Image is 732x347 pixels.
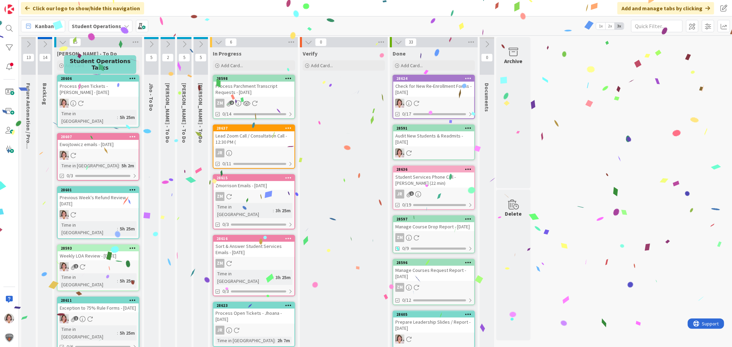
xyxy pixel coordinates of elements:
span: 13 [23,53,34,62]
img: avatar [4,333,14,343]
div: 28597 [393,216,474,222]
div: 28596 [396,260,474,265]
div: 28593 [58,245,139,251]
span: 2x [605,23,615,29]
span: 0/14 [222,110,231,118]
a: 28637Lead Zoom Call / Consultation Call - 12:30 PM (JR0/11 [213,124,295,169]
div: 28615 [213,175,294,181]
span: 5 [146,53,157,62]
span: Zaida - To Do [164,83,171,143]
div: Time in [GEOGRAPHIC_DATA] [216,337,275,344]
div: 28605 [396,312,474,317]
div: 28624Check for New Re-Enrollment Forms - [DATE] [393,75,474,97]
div: JR [216,326,224,335]
a: 28623Process Open Tickets - Jhoana - [DATE]JRTime in [GEOGRAPHIC_DATA]:2h 7m [213,302,295,347]
div: 28636 [393,166,474,172]
a: 28615Zmorrison Emails - [DATE]ZMTime in [GEOGRAPHIC_DATA]:3h 25m0/3 [213,174,295,229]
div: 28593Weekly LOA Review - [DATE] [58,245,139,260]
a: 28601Previous Week's Refund Review - [DATE]EWTime in [GEOGRAPHIC_DATA]:5h 25m [57,186,139,239]
span: 0/11 [222,160,231,167]
span: Add Card... [311,62,333,69]
div: 28615 [217,176,294,180]
div: 28606 [61,76,139,81]
img: EW [60,314,69,323]
div: 28611 [58,297,139,303]
span: : [273,274,274,281]
a: 28591Audit New Students & Readmits - [DATE]EW [393,124,475,160]
span: 0 [481,53,493,62]
span: 1 [74,316,78,321]
span: : [117,225,118,232]
span: 33 [405,38,417,46]
span: 0/3 [222,288,229,295]
span: : [117,329,118,337]
div: Time in [GEOGRAPHIC_DATA] [216,203,273,218]
div: 28598 [217,76,294,81]
img: EW [4,314,14,323]
div: 5h 25m [118,329,137,337]
div: 28615Zmorrison Emails - [DATE] [213,175,294,190]
div: EW [393,148,474,157]
div: Process Open Tickets - [PERSON_NAME] - [DATE] [58,82,139,97]
div: EW [58,151,139,160]
span: 0/19 [402,201,411,208]
div: Delete [505,210,522,218]
div: 28624 [396,76,474,81]
img: Visit kanbanzone.com [4,4,14,14]
img: EW [60,210,69,219]
div: 28605Prepare Leadership Slides / Report - [DATE] [393,311,474,333]
div: 28596Manage Courses Request Report - [DATE] [393,260,474,281]
div: 28607 [61,134,139,139]
div: 28607 [58,134,139,140]
a: 28593Weekly LOA Review - [DATE]EWTime in [GEOGRAPHIC_DATA]:5h 25m [57,244,139,291]
div: Click our logo to show/hide this navigation [21,2,144,14]
div: 28606 [58,75,139,82]
div: EW [58,262,139,271]
div: JR [216,148,224,157]
div: Audit New Students & Readmits - [DATE] [393,131,474,146]
div: EW [393,99,474,108]
div: 2h 7m [276,337,292,344]
div: 28591 [396,126,474,131]
span: 2 [162,53,174,62]
span: 2 [230,100,234,105]
div: Manage Course Drop Report - [DATE] [393,222,474,231]
div: Prepare Leadership Slides / Report - [DATE] [393,318,474,333]
div: 28598Process Parchment Transcript Requests - [DATE] [213,75,294,97]
span: 0/12 [402,297,411,304]
div: 28624 [393,75,474,82]
img: EW [395,335,404,344]
div: 28601 [61,188,139,192]
div: 3h 25m [274,207,292,214]
img: EW [60,151,69,160]
div: ZM [216,259,224,268]
div: Time in [GEOGRAPHIC_DATA] [216,270,273,285]
span: In Progress [213,50,242,57]
div: ZM [213,259,294,268]
a: 28596Manage Courses Request Report - [DATE]ZM0/12 [393,259,475,305]
div: EW [58,210,139,219]
span: Future Automation / Process Building [25,83,32,176]
div: 28616 [213,236,294,242]
span: Kanban [35,22,54,30]
div: 28616 [217,236,294,241]
div: EW [58,99,139,108]
div: 28623 [217,303,294,308]
div: ZM [393,233,474,242]
div: Exception to 75% Rule Forms - [DATE] [58,303,139,312]
span: : [117,277,118,285]
div: 28607Ewojtowicz emails - [DATE] [58,134,139,149]
div: 28605 [393,311,474,318]
span: 15 [69,38,81,46]
a: 28598Process Parchment Transcript Requests - [DATE]ZM0/14 [213,75,295,119]
span: Documents [484,83,490,112]
span: Support [14,1,31,9]
div: 28611 [61,298,139,303]
div: ZM [216,99,224,108]
div: Time in [GEOGRAPHIC_DATA] [60,110,117,125]
span: : [273,207,274,214]
span: Add Card... [221,62,243,69]
div: 28601 [58,187,139,193]
img: EW [60,99,69,108]
div: 5h 25m [118,113,137,121]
